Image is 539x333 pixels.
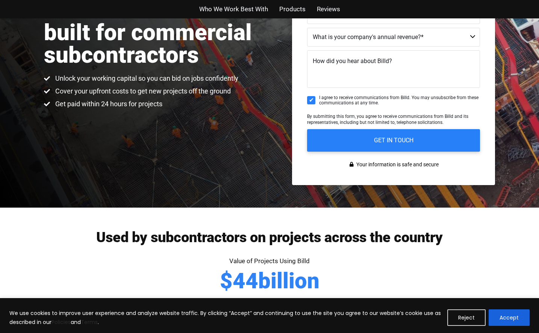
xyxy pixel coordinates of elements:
span: By submitting this form, you agree to receive communications from Billd and its representatives, ... [307,114,468,125]
span: Value of Projects Using Billd [229,257,310,265]
input: GET IN TOUCH [307,129,480,152]
button: Accept [489,309,530,326]
p: We use cookies to improve user experience and analyze website traffic. By clicking “Accept” and c... [9,309,442,327]
h2: Used by subcontractors on projects across the country [44,230,495,244]
a: Products [279,4,306,15]
span: 44 [233,270,258,292]
span: Get paid within 24 hours for projects [53,99,162,108]
input: I agree to receive communications from Billd. You may unsubscribe from these communications at an... [307,96,315,104]
span: How did you hear about Billd? [313,57,392,65]
a: Terms [81,318,98,326]
a: Who We Work Best With [199,4,268,15]
a: Policies [51,318,71,326]
button: Reject [447,309,486,326]
span: Unlock your working capital so you can bid on jobs confidently [53,74,238,83]
span: billion [258,270,319,292]
span: $ [220,270,233,292]
span: Your information is safe and secure [354,159,439,170]
a: Reviews [317,4,340,15]
span: I agree to receive communications from Billd. You may unsubscribe from these communications at an... [319,95,480,106]
span: Cover your upfront costs to get new projects off the ground [53,87,231,96]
